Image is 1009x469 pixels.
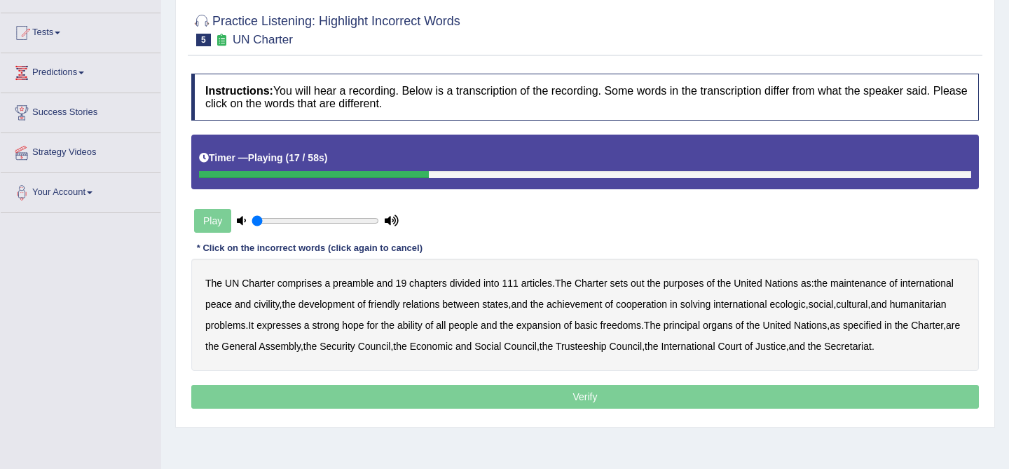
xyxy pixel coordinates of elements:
b: of [425,320,434,331]
b: Charter [242,278,275,289]
b: The [205,278,222,289]
b: the [381,320,394,331]
b: basic [575,320,598,331]
b: of [736,320,744,331]
b: UN [225,278,239,289]
b: all [436,320,446,331]
b: relations [403,299,440,310]
b: comprises [277,278,322,289]
b: development [298,299,355,310]
div: . : , , , , , . . , , , , , , , . [191,259,979,371]
b: freedoms [600,320,641,331]
b: are [946,320,960,331]
b: Social [474,341,501,352]
b: Secretariat [824,341,872,352]
b: the [718,278,731,289]
b: in [884,320,892,331]
b: expansion [516,320,561,331]
b: Instructions: [205,85,273,97]
b: as [801,278,811,289]
b: humanitarian [890,299,947,310]
b: the [540,341,553,352]
b: and [789,341,805,352]
a: Predictions [1,53,160,88]
b: ) [324,152,328,163]
h4: You will hear a recording. Below is a transcription of the recording. Some words in the transcrip... [191,74,979,121]
b: 17 / 58s [289,152,324,163]
b: the [500,320,513,331]
b: General [221,341,256,352]
b: maintenance [830,278,886,289]
b: strong [313,320,340,331]
b: purposes [664,278,704,289]
b: Council [358,341,391,352]
b: Charter [911,320,943,331]
b: expresses [256,320,301,331]
b: It [248,320,254,331]
b: of [706,278,715,289]
b: cooperation [616,299,667,310]
b: people [448,320,478,331]
b: between [442,299,479,310]
b: the [808,341,821,352]
b: the [645,341,658,352]
a: Your Account [1,173,160,208]
b: The [644,320,661,331]
b: peace [205,299,232,310]
b: Trusteeship [556,341,607,352]
b: problems [205,320,246,331]
b: solving [680,299,711,310]
b: of [605,299,613,310]
b: 19 [396,278,407,289]
h5: Timer — [199,153,327,163]
small: UN Charter [233,33,293,46]
b: United [763,320,791,331]
b: sets [610,278,629,289]
b: Nations [794,320,827,331]
b: the [895,320,908,331]
b: Charter [575,278,608,289]
b: and [481,320,497,331]
b: articles [521,278,552,289]
b: of [357,299,366,310]
b: the [530,299,544,310]
b: in [670,299,678,310]
b: Court [718,341,741,352]
b: and [235,299,251,310]
h2: Practice Listening: Highlight Incorrect Words [191,11,460,46]
b: and [870,299,886,310]
b: the [746,320,760,331]
div: * Click on the incorrect words (click again to cancel) [191,242,428,255]
b: the [814,278,828,289]
b: Council [609,341,642,352]
b: for [366,320,378,331]
b: cultural [836,299,867,310]
b: divided [450,278,481,289]
b: Playing [248,152,283,163]
b: Council [504,341,537,352]
b: international [713,299,767,310]
b: principal [664,320,700,331]
b: a [324,278,330,289]
b: of [745,341,753,352]
b: The [555,278,572,289]
span: 5 [196,34,211,46]
b: of [889,278,898,289]
b: and [511,299,527,310]
b: civility [254,299,279,310]
b: the [282,299,295,310]
b: Justice [755,341,786,352]
b: United [734,278,762,289]
b: organs [703,320,733,331]
b: Nations [765,278,798,289]
b: International [661,341,715,352]
b: the [393,341,406,352]
b: a [304,320,310,331]
b: into [483,278,500,289]
b: of [563,320,572,331]
b: the [205,341,219,352]
b: friendly [368,299,399,310]
b: the [647,278,660,289]
b: ecologic [769,299,805,310]
b: Assembly [259,341,301,352]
